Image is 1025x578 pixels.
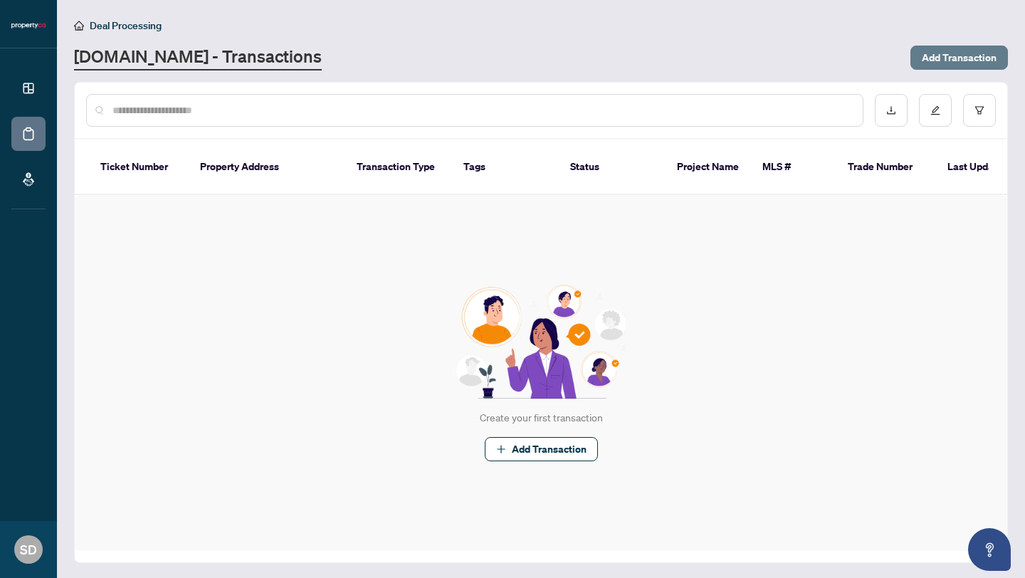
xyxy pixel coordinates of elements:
img: Null State Icon [449,285,633,399]
th: Status [559,140,666,195]
a: [DOMAIN_NAME] - Transactions [74,45,322,70]
button: Add Transaction [910,46,1008,70]
button: edit [919,94,952,127]
th: Project Name [666,140,751,195]
span: home [74,21,84,31]
span: Add Transaction [512,438,587,461]
button: Add Transaction [485,437,598,461]
th: Transaction Type [345,140,452,195]
img: logo [11,21,46,30]
th: Property Address [189,140,345,195]
span: SD [20,540,37,559]
th: Tags [452,140,559,195]
span: plus [496,444,506,454]
th: Ticket Number [89,140,189,195]
div: Create your first transaction [480,410,603,426]
th: Trade Number [836,140,936,195]
button: download [875,94,908,127]
button: Open asap [968,528,1011,571]
span: edit [930,105,940,115]
span: download [886,105,896,115]
span: filter [974,105,984,115]
span: Deal Processing [90,19,162,32]
button: filter [963,94,996,127]
span: Add Transaction [922,46,997,69]
th: MLS # [751,140,836,195]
